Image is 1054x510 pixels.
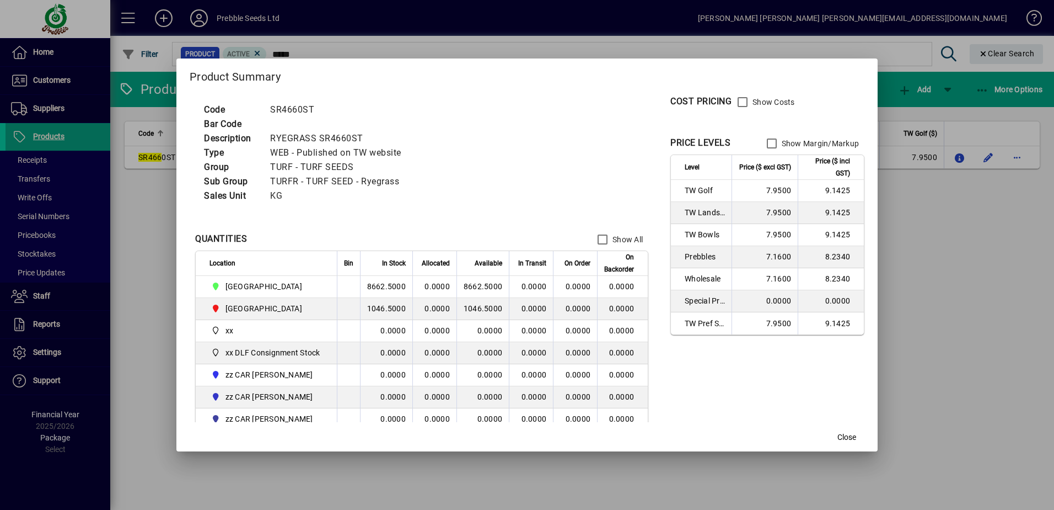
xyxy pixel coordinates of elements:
span: zz CAR CRAIG B [209,390,325,403]
td: TURF - TURF SEEDS [265,160,415,174]
span: 0.0000 [566,392,591,401]
label: Show Costs [750,97,795,108]
td: 0.0000 [597,408,648,431]
td: 7.9500 [732,180,798,202]
span: Level [685,161,700,173]
div: QUANTITIES [195,232,247,246]
div: PRICE LEVELS [670,136,730,150]
span: In Transit [518,257,546,269]
span: TW Landscaper [685,207,725,218]
span: 0.0000 [566,348,591,357]
td: 9.1425 [798,180,864,202]
td: 7.1600 [732,246,798,268]
td: 0.0000 [732,290,798,312]
span: PALMERSTON NORTH [209,302,325,315]
td: WEB - Published on TW website [265,146,415,160]
td: 0.0000 [360,386,412,408]
span: xx DLF Consignment Stock [209,346,325,359]
td: 0.0000 [597,364,648,386]
span: [GEOGRAPHIC_DATA] [225,303,302,314]
span: Special Price [685,295,725,306]
td: 0.0000 [597,298,648,320]
span: 0.0000 [566,304,591,313]
span: On Order [564,257,590,269]
span: 0.0000 [521,370,547,379]
td: 0.0000 [412,408,456,431]
td: 0.0000 [412,320,456,342]
td: KG [265,189,415,203]
td: 0.0000 [360,342,412,364]
span: Available [475,257,502,269]
td: Description [198,131,265,146]
td: 7.1600 [732,268,798,290]
td: 8.2340 [798,246,864,268]
td: Group [198,160,265,174]
td: 8662.5000 [360,276,412,298]
td: 0.0000 [597,320,648,342]
span: Location [209,257,235,269]
td: 0.0000 [360,364,412,386]
span: In Stock [382,257,406,269]
label: Show Margin/Markup [779,138,859,149]
span: xx DLF Consignment Stock [225,347,320,358]
span: 0.0000 [521,282,547,291]
td: 0.0000 [456,320,509,342]
span: zz CAR [PERSON_NAME] [225,369,313,380]
td: 7.9500 [732,312,798,334]
td: 0.0000 [456,364,509,386]
span: CHRISTCHURCH [209,280,325,293]
td: 0.0000 [360,320,412,342]
td: 7.9500 [732,224,798,246]
td: Sales Unit [198,189,265,203]
td: SR4660ST [265,103,415,117]
td: 0.0000 [597,276,648,298]
span: TW Pref Sup [685,318,725,329]
span: 0.0000 [521,348,547,357]
span: 0.0000 [566,415,591,423]
td: 0.0000 [456,342,509,364]
td: RYEGRASS SR4660ST [265,131,415,146]
span: Price ($ excl GST) [739,161,791,173]
td: 0.0000 [798,290,864,312]
span: On Backorder [604,251,634,275]
td: 0.0000 [412,276,456,298]
td: 0.0000 [412,298,456,320]
td: 9.1425 [798,312,864,334]
span: 0.0000 [521,326,547,335]
td: 8662.5000 [456,276,509,298]
span: Allocated [422,257,450,269]
span: Price ($ incl GST) [805,155,850,179]
td: 1046.5000 [456,298,509,320]
td: 0.0000 [456,408,509,431]
td: 0.0000 [412,364,456,386]
span: [GEOGRAPHIC_DATA] [225,281,302,292]
h2: Product Summary [176,59,878,91]
span: 0.0000 [566,370,591,379]
span: TW Golf [685,185,725,196]
td: 9.1425 [798,224,864,246]
td: 0.0000 [360,408,412,431]
div: COST PRICING [670,95,732,108]
td: TURFR - TURF SEED - Ryegrass [265,174,415,189]
td: 0.0000 [412,342,456,364]
span: zz CAR [PERSON_NAME] [225,391,313,402]
span: TW Bowls [685,229,725,240]
td: 7.9500 [732,202,798,224]
td: 0.0000 [597,342,648,364]
td: Bar Code [198,117,265,131]
td: 8.2340 [798,268,864,290]
span: Close [837,432,856,443]
td: 1046.5000 [360,298,412,320]
span: 0.0000 [521,415,547,423]
span: Prebbles [685,251,725,262]
span: 0.0000 [521,392,547,401]
span: zz CAR CARL [209,368,325,381]
label: Show All [610,234,643,245]
td: 0.0000 [412,386,456,408]
td: Type [198,146,265,160]
span: xx [225,325,234,336]
span: zz CAR CRAIG G [209,412,325,426]
span: Bin [344,257,353,269]
span: Wholesale [685,273,725,284]
td: Code [198,103,265,117]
